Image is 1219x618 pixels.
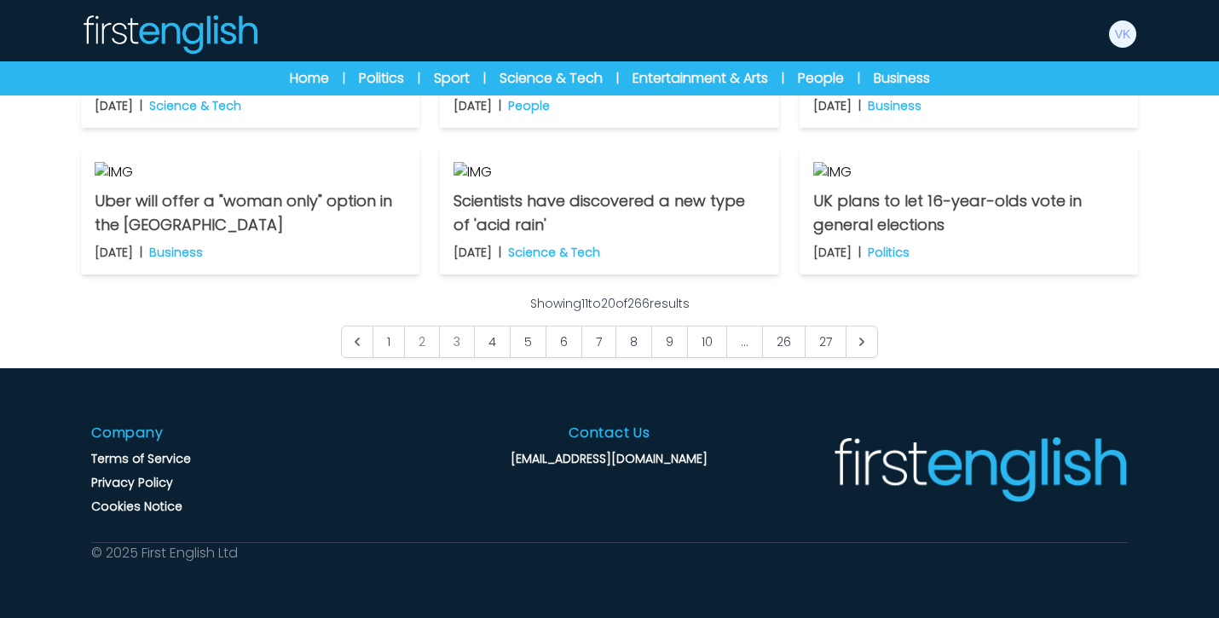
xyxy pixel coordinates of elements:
a: IMG Uber will offer a "woman only" option in the [GEOGRAPHIC_DATA] [DATE] | Business [81,148,419,274]
p: [DATE] [813,244,852,261]
span: 20 [601,295,615,312]
h3: Contact Us [569,423,650,443]
p: [DATE] [454,97,492,114]
img: Logo [81,14,258,55]
b: | [140,97,142,114]
p: Business [868,97,921,114]
span: 2 [404,326,440,358]
nav: Pagination Navigation [341,295,878,358]
img: Company Logo [830,435,1128,503]
img: IMG [454,162,765,182]
p: [DATE] [454,244,492,261]
a: Go to page 5 [510,326,546,358]
p: [DATE] [813,97,852,114]
h3: Company [91,423,164,443]
img: IMG [95,162,406,182]
p: © 2025 First English Ltd [91,543,238,563]
a: Politics [359,68,404,89]
b: | [140,244,142,261]
span: | [858,70,860,87]
a: Go to page 9 [651,326,688,358]
a: Go to page 3 [439,326,475,358]
a: Entertainment & Arts [633,68,768,89]
a: People [798,68,844,89]
a: Go to page 1 [373,326,405,358]
p: Politics [868,244,910,261]
a: Business [874,68,930,89]
b: | [858,244,861,261]
a: Go to page 27 [805,326,846,358]
a: Go to page 6 [546,326,582,358]
p: Showing to of results [530,295,690,312]
img: Vanessa Nicole Krol [1109,20,1136,48]
p: Science & Tech [508,244,600,261]
a: Science & Tech [500,68,603,89]
a: Go to page 8 [615,326,652,358]
a: Terms of Service [91,450,191,467]
span: 266 [627,295,650,312]
a: Go to page 26 [762,326,806,358]
a: Cookies Notice [91,498,182,515]
b: | [499,97,501,114]
a: IMG Scientists have discovered a new type of 'acid rain' [DATE] | Science & Tech [440,148,778,274]
a: IMG UK plans to let 16-year-olds vote in general elections [DATE] | Politics [800,148,1138,274]
p: [DATE] [95,97,133,114]
p: Business [149,244,203,261]
span: | [343,70,345,87]
p: UK plans to let 16-year-olds vote in general elections [813,189,1124,237]
p: [DATE] [95,244,133,261]
p: People [508,97,550,114]
a: Go to page 7 [581,326,616,358]
span: | [782,70,784,87]
span: | [483,70,486,87]
span: | [418,70,420,87]
span: ... [726,326,763,358]
a: Privacy Policy [91,474,173,491]
p: Scientists have discovered a new type of 'acid rain' [454,189,765,237]
p: Uber will offer a "woman only" option in the [GEOGRAPHIC_DATA] [95,189,406,237]
span: 11 [581,295,588,312]
a: Go to page 10 [687,326,727,358]
a: Go to page 4 [474,326,511,358]
a: [EMAIL_ADDRESS][DOMAIN_NAME] [511,450,708,467]
a: Home [290,68,329,89]
a: Next &raquo; [846,326,878,358]
b: | [858,97,861,114]
a: &laquo; Previous [341,326,373,358]
p: Science & Tech [149,97,241,114]
b: | [499,244,501,261]
img: IMG [813,162,1124,182]
a: Sport [434,68,470,89]
span: | [616,70,619,87]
